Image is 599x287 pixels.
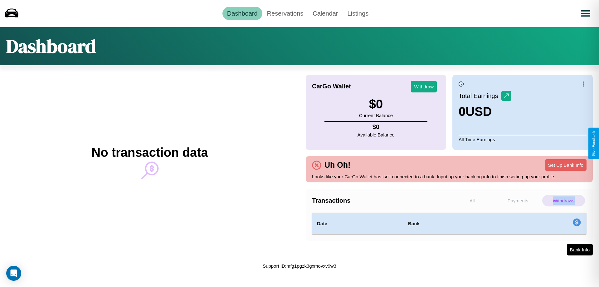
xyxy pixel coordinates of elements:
[343,7,373,20] a: Listings
[6,33,96,59] h1: Dashboard
[312,83,351,90] h4: CarGo Wallet
[411,81,437,92] button: Withdraw
[321,161,353,170] h4: Uh Oh!
[263,262,336,270] p: Support ID: mfg1pgzk3gxmovxv9w3
[312,197,449,204] h4: Transactions
[312,172,587,181] p: Looks like your CarGo Wallet has isn't connected to a bank. Input up your banking info to finish ...
[567,244,593,255] button: Bank Info
[359,111,393,120] p: Current Balance
[542,195,585,206] p: Withdraws
[308,7,343,20] a: Calendar
[358,123,395,131] h4: $ 0
[577,5,594,22] button: Open menu
[451,195,494,206] p: All
[497,195,539,206] p: Payments
[312,213,587,235] table: simple table
[459,105,511,119] h3: 0 USD
[592,131,596,156] div: Give Feedback
[545,159,587,171] button: Set Up Bank Info
[459,90,501,101] p: Total Earnings
[222,7,262,20] a: Dashboard
[358,131,395,139] p: Available Balance
[91,146,208,160] h2: No transaction data
[459,135,587,144] p: All Time Earnings
[408,220,495,227] h4: Bank
[317,220,398,227] h4: Date
[6,266,21,281] div: Open Intercom Messenger
[359,97,393,111] h3: $ 0
[262,7,308,20] a: Reservations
